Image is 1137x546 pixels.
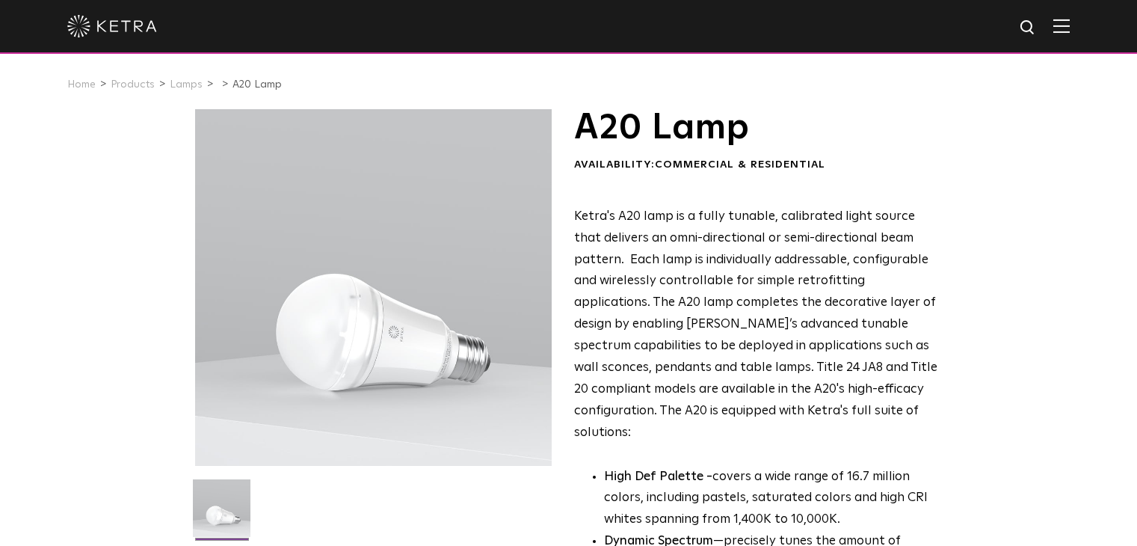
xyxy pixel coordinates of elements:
[111,79,155,90] a: Products
[574,210,937,439] span: Ketra's A20 lamp is a fully tunable, calibrated light source that delivers an omni-directional or...
[655,159,825,170] span: Commercial & Residential
[67,15,157,37] img: ketra-logo-2019-white
[604,467,938,532] p: covers a wide range of 16.7 million colors, including pastels, saturated colors and high CRI whit...
[1053,19,1070,33] img: Hamburger%20Nav.svg
[1019,19,1038,37] img: search icon
[574,109,938,147] h1: A20 Lamp
[604,470,712,483] strong: High Def Palette -
[574,158,938,173] div: Availability:
[232,79,282,90] a: A20 Lamp
[170,79,203,90] a: Lamps
[67,79,96,90] a: Home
